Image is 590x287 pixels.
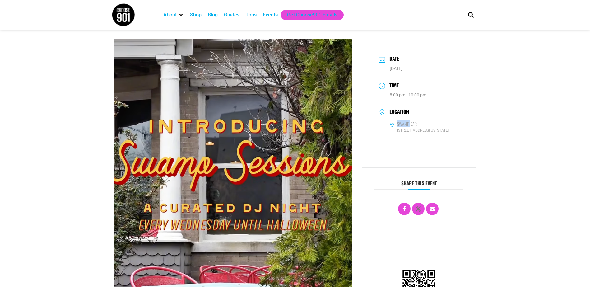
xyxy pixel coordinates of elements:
[386,81,399,90] h3: Time
[397,121,417,127] h6: Swamp Bar
[190,11,202,19] a: Shop
[390,66,402,71] span: [DATE]
[163,11,177,19] a: About
[287,11,337,19] a: Get Choose901 Emails
[208,11,218,19] a: Blog
[390,128,459,134] span: [STREET_ADDRESS][US_STATE]
[246,11,257,19] a: Jobs
[466,10,476,20] div: Search
[374,180,464,190] h3: Share this event
[386,55,399,64] h3: Date
[426,203,439,215] a: Email
[263,11,278,19] a: Events
[412,203,425,215] a: X Social Network
[398,203,411,215] a: Share on Facebook
[160,10,187,20] div: About
[390,92,426,97] abbr: 8:00 pm - 10:00 pm
[224,11,239,19] a: Guides
[386,109,409,116] h3: Location
[160,10,458,20] nav: Main nav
